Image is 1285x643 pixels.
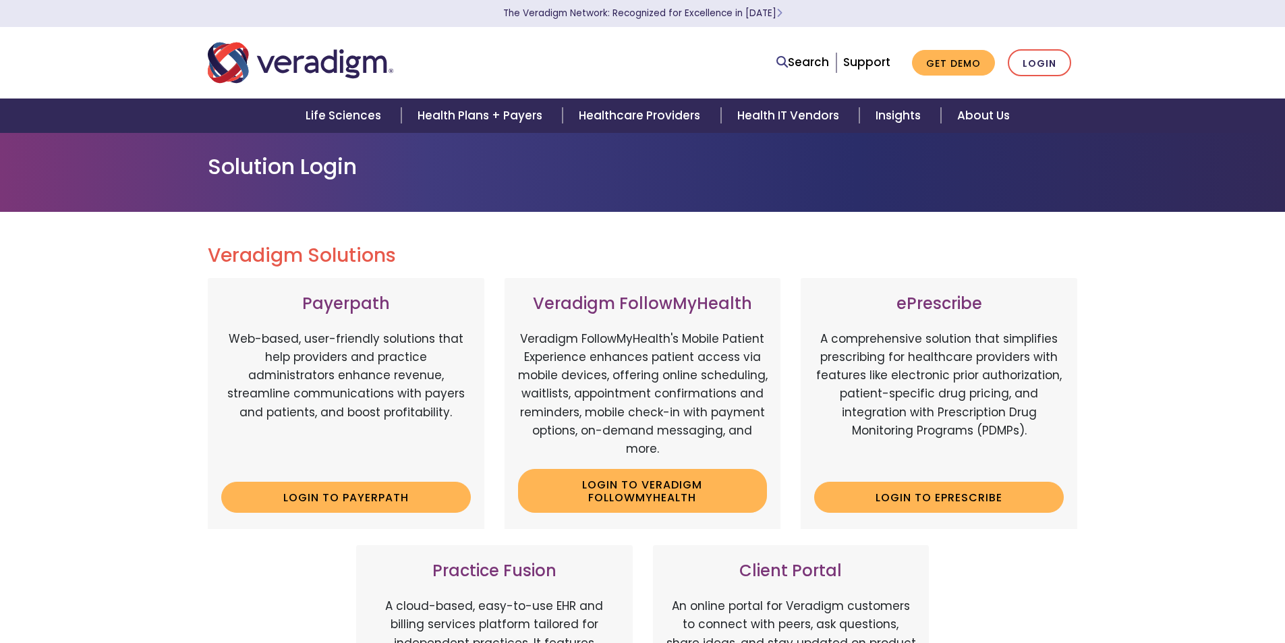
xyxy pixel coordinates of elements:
a: Support [843,54,890,70]
a: Login [1008,49,1071,77]
h3: Veradigm FollowMyHealth [518,294,768,314]
a: Health IT Vendors [721,99,859,133]
a: Insights [859,99,941,133]
h3: Client Portal [666,561,916,581]
a: Login to Veradigm FollowMyHealth [518,469,768,513]
a: Search [776,53,829,72]
a: About Us [941,99,1026,133]
img: Veradigm logo [208,40,393,85]
span: Learn More [776,7,782,20]
p: Veradigm FollowMyHealth's Mobile Patient Experience enhances patient access via mobile devices, o... [518,330,768,458]
h3: ePrescribe [814,294,1064,314]
a: Login to Payerpath [221,482,471,513]
a: Login to ePrescribe [814,482,1064,513]
h2: Veradigm Solutions [208,244,1078,267]
h1: Solution Login [208,154,1078,179]
h3: Practice Fusion [370,561,619,581]
a: The Veradigm Network: Recognized for Excellence in [DATE]Learn More [503,7,782,20]
a: Health Plans + Payers [401,99,563,133]
a: Healthcare Providers [563,99,720,133]
a: Life Sciences [289,99,401,133]
p: A comprehensive solution that simplifies prescribing for healthcare providers with features like ... [814,330,1064,472]
p: Web-based, user-friendly solutions that help providers and practice administrators enhance revenu... [221,330,471,472]
a: Get Demo [912,50,995,76]
h3: Payerpath [221,294,471,314]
